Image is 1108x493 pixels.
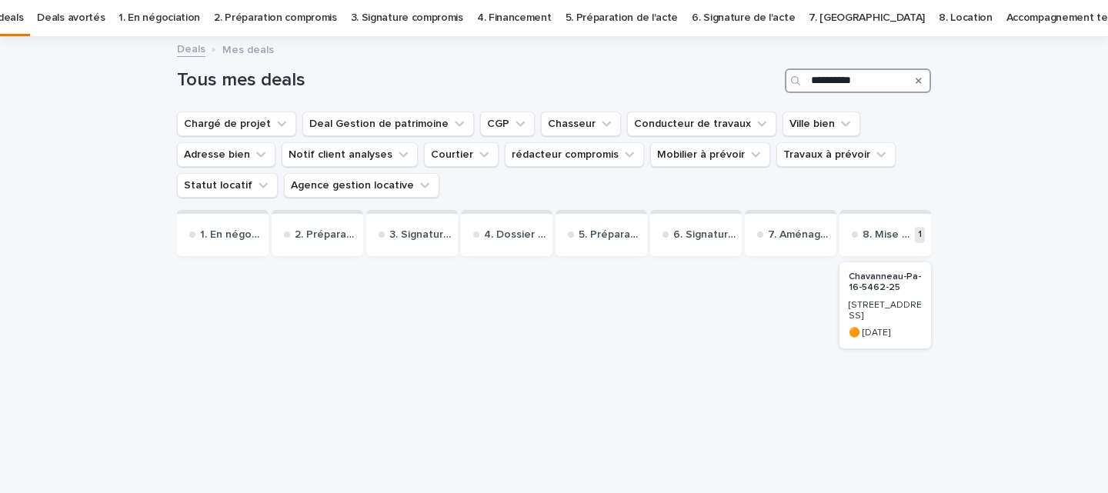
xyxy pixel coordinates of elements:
p: 1. En négociation [200,228,262,242]
button: Notif client analyses [282,142,418,167]
a: Chavanneau-Pa-16-5462-25[STREET_ADDRESS]🟠 [DATE] [839,262,931,348]
input: Search [785,68,931,93]
button: Chargé de projet [177,112,296,136]
p: 2. Préparation compromis [295,228,357,242]
p: 3. Signature compromis [389,228,452,242]
button: rédacteur compromis [505,142,644,167]
p: 1 [915,227,925,243]
h1: Tous mes deals [177,69,779,92]
p: 8. Mise en loc et gestion [863,228,912,242]
button: Deal Gestion de patrimoine [302,112,474,136]
button: Ville bien [783,112,860,136]
p: Mes deals [222,40,274,57]
button: Courtier [424,142,499,167]
button: Adresse bien [177,142,275,167]
button: Mobilier à prévoir [650,142,770,167]
p: 4. Dossier de financement [484,228,546,242]
button: Conducteur de travaux [627,112,776,136]
p: 7. Aménagements et travaux [768,228,830,242]
button: Statut locatif [177,173,278,198]
a: Deals [177,39,205,57]
button: Chasseur [541,112,621,136]
button: CGP [480,112,535,136]
p: 6. Signature de l'acte notarié [673,228,736,242]
button: Agence gestion locative [284,173,439,198]
p: 5. Préparation de l'acte notarié [579,228,641,242]
p: [STREET_ADDRESS] [849,300,922,322]
button: Travaux à prévoir [776,142,896,167]
p: 🟠 [DATE] [849,328,922,338]
p: Chavanneau-Pa-16-5462-25 [849,271,922,294]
